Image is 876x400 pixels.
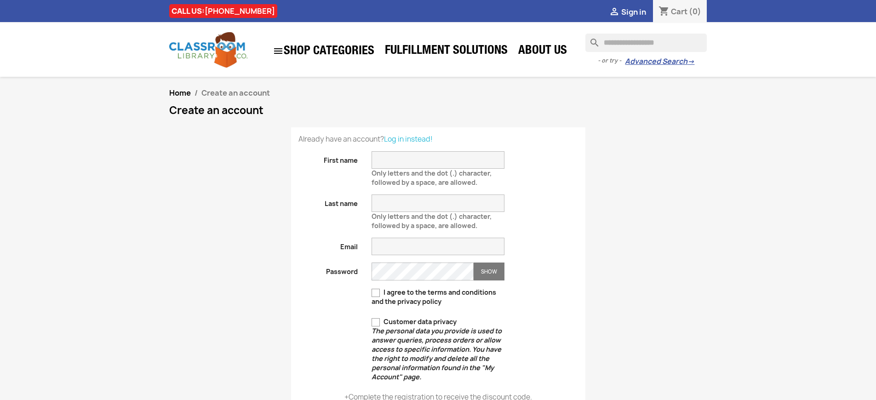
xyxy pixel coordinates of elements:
span: - or try - [598,56,625,65]
span: Only letters and the dot (.) character, followed by a space, are allowed. [372,165,492,187]
i: shopping_cart [658,6,670,17]
i:  [609,7,620,18]
button: Show [474,263,504,280]
span: → [687,57,694,66]
input: Password input [372,263,474,280]
a: About Us [514,42,572,61]
span: Sign in [621,7,646,17]
input: Search [585,34,707,52]
label: Last name [292,194,365,208]
a: Home [169,88,191,98]
a: SHOP CATEGORIES [268,41,379,61]
img: Classroom Library Company [169,32,247,68]
a: Fulfillment Solutions [380,42,512,61]
a: Log in instead! [384,134,433,144]
label: Password [292,263,365,276]
i:  [273,46,284,57]
label: Customer data privacy [372,317,504,382]
label: First name [292,151,365,165]
h1: Create an account [169,105,707,116]
span: Only letters and the dot (.) character, followed by a space, are allowed. [372,208,492,230]
em: The personal data you provide is used to answer queries, process orders or allow access to specif... [372,326,502,381]
i: search [585,34,596,45]
label: Email [292,238,365,251]
a: Advanced Search→ [625,57,694,66]
p: Already have an account? [298,135,578,144]
a: [PHONE_NUMBER] [205,6,275,16]
span: Cart [671,6,687,17]
span: Create an account [201,88,270,98]
a:  Sign in [609,7,646,17]
span: (0) [689,6,701,17]
label: I agree to the terms and conditions and the privacy policy [372,288,504,306]
div: CALL US: [169,4,277,18]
